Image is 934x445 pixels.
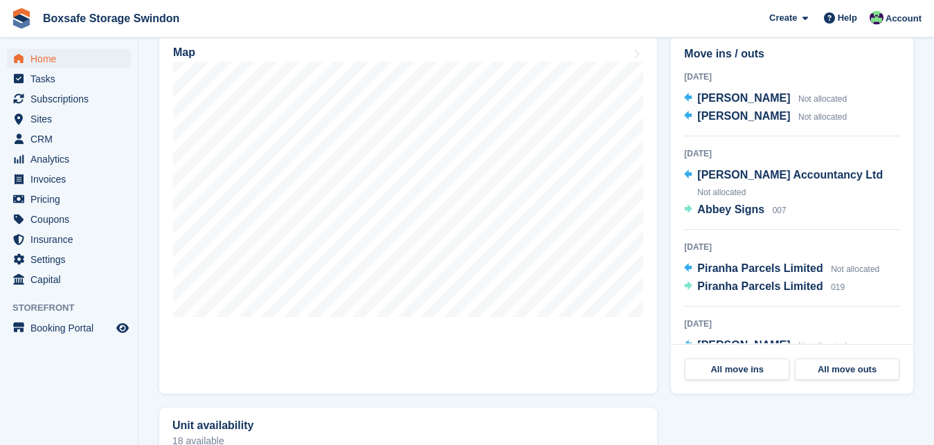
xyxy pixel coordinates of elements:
[684,71,900,83] div: [DATE]
[684,278,845,296] a: Piranha Parcels Limited 019
[30,210,114,229] span: Coupons
[30,230,114,249] span: Insurance
[795,358,899,381] a: All move outs
[7,49,131,69] a: menu
[697,262,823,274] span: Piranha Parcels Limited
[773,206,787,215] span: 007
[870,11,883,25] img: Kim Virabi
[30,129,114,149] span: CRM
[7,318,131,338] a: menu
[30,270,114,289] span: Capital
[831,264,879,274] span: Not allocated
[30,109,114,129] span: Sites
[7,190,131,209] a: menu
[697,169,883,181] span: [PERSON_NAME] Accountancy Ltd
[697,92,790,104] span: [PERSON_NAME]
[798,94,847,104] span: Not allocated
[172,419,253,432] h2: Unit availability
[114,320,131,336] a: Preview store
[684,108,847,126] a: [PERSON_NAME] Not allocated
[30,250,114,269] span: Settings
[12,301,138,315] span: Storefront
[7,89,131,109] a: menu
[159,34,657,394] a: Map
[7,230,131,249] a: menu
[684,201,786,219] a: Abbey Signs 007
[30,170,114,189] span: Invoices
[7,170,131,189] a: menu
[11,8,32,29] img: stora-icon-8386f47178a22dfd0bd8f6a31ec36ba5ce8667c1dd55bd0f319d3a0aa187defe.svg
[684,241,900,253] div: [DATE]
[697,188,746,197] span: Not allocated
[7,250,131,269] a: menu
[697,110,790,122] span: [PERSON_NAME]
[798,112,847,122] span: Not allocated
[769,11,797,25] span: Create
[697,339,790,351] span: [PERSON_NAME]
[30,149,114,169] span: Analytics
[798,341,847,351] span: Not allocated
[30,49,114,69] span: Home
[7,210,131,229] a: menu
[684,90,847,108] a: [PERSON_NAME] Not allocated
[831,282,845,292] span: 019
[7,270,131,289] a: menu
[838,11,857,25] span: Help
[7,129,131,149] a: menu
[697,280,823,292] span: Piranha Parcels Limited
[684,337,847,355] a: [PERSON_NAME] Not allocated
[684,318,900,330] div: [DATE]
[30,318,114,338] span: Booking Portal
[7,69,131,89] a: menu
[684,46,900,62] h2: Move ins / outs
[30,69,114,89] span: Tasks
[684,260,879,278] a: Piranha Parcels Limited Not allocated
[173,46,195,59] h2: Map
[684,147,900,160] div: [DATE]
[30,190,114,209] span: Pricing
[37,7,185,30] a: Boxsafe Storage Swindon
[30,89,114,109] span: Subscriptions
[685,358,789,381] a: All move ins
[697,203,764,215] span: Abbey Signs
[886,12,922,26] span: Account
[7,149,131,169] a: menu
[7,109,131,129] a: menu
[684,167,900,201] a: [PERSON_NAME] Accountancy Ltd Not allocated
